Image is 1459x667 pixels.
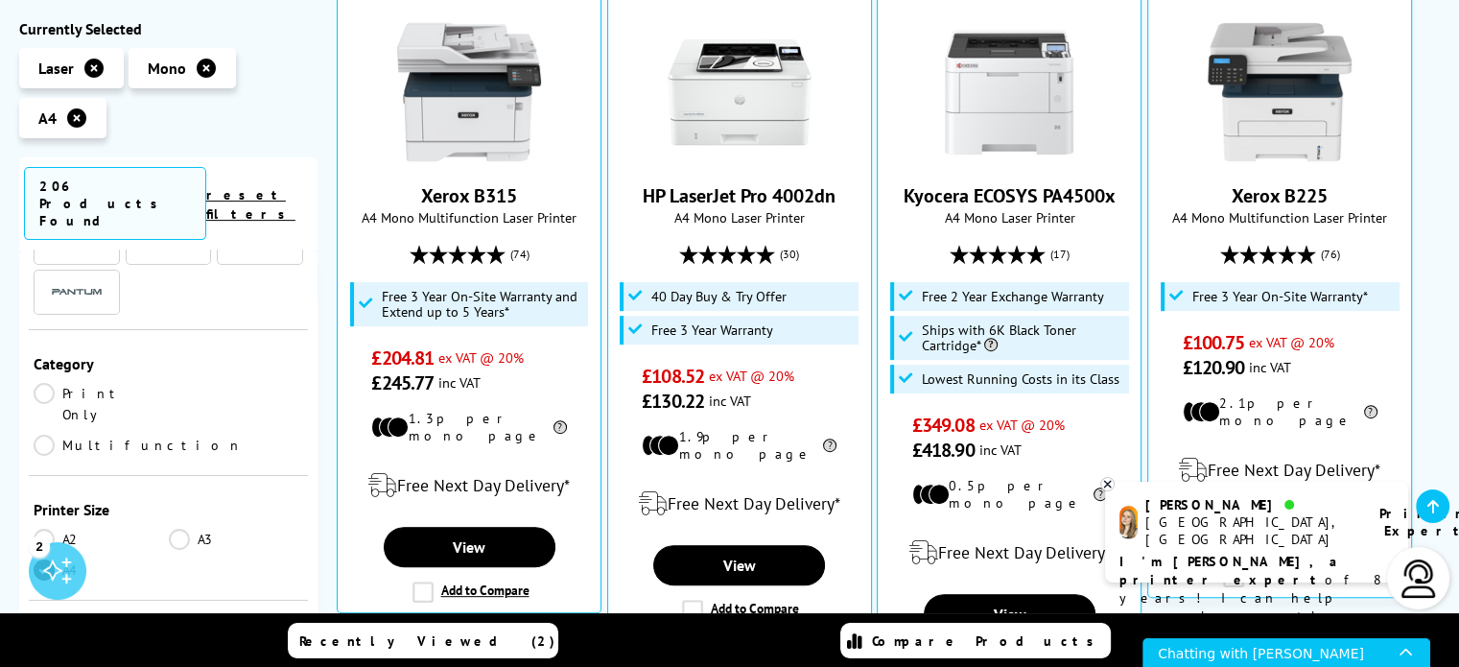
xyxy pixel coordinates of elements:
[1400,560,1438,598] img: user-headset-light.svg
[384,527,555,567] a: View
[643,183,835,208] a: HP LaserJet Pro 4002dn
[24,167,206,240] span: 206 Products Found
[1192,289,1368,304] span: Free 3 Year On-Site Warranty*
[438,348,524,367] span: ex VAT @ 20%
[34,500,303,519] div: Printer Size
[510,236,529,273] span: (74)
[412,582,529,603] label: Add to Compare
[19,19,318,38] div: Currently Selected
[397,149,541,168] a: Xerox B315
[709,367,794,385] span: ex VAT @ 20%
[887,208,1131,226] span: A4 Mono Laser Printer
[1183,355,1245,380] span: £120.90
[1119,553,1343,588] b: I'm [PERSON_NAME], a printer expert
[709,392,751,410] span: inc VAT
[34,383,169,425] a: Print Only
[912,477,1107,512] li: 0.5p per mono page
[668,20,812,164] img: HP LaserJet Pro 4002dn
[371,370,434,395] span: £245.77
[1321,236,1340,273] span: (76)
[651,289,787,304] span: 40 Day Buy & Try Offer
[1050,236,1070,273] span: (17)
[148,59,186,78] span: Mono
[979,441,1022,459] span: inc VAT
[1158,443,1401,497] div: modal_delivery
[397,20,541,164] img: Xerox B315
[1158,208,1401,226] span: A4 Mono Multifunction Laser Printer
[299,632,555,650] span: Recently Viewed (2)
[382,289,584,320] span: Free 3 Year On-Site Warranty and Extend up to 5 Years*
[904,183,1116,208] a: Kyocera ECOSYS PA4500x
[642,389,704,414] span: £130.22
[371,410,566,444] li: 1.3p per mono page
[1119,506,1138,539] img: amy-livechat.png
[371,345,434,370] span: £204.81
[642,364,704,389] span: £108.52
[642,428,836,463] li: 1.9p per mono page
[887,526,1131,580] div: modal_delivery
[937,20,1081,164] img: Kyocera ECOSYS PA4500x
[1183,330,1245,355] span: £100.75
[912,438,975,463] span: £418.90
[1249,333,1334,351] span: ex VAT @ 20%
[653,545,825,585] a: View
[1183,394,1377,429] li: 2.1p per mono page
[1145,513,1355,548] div: [GEOGRAPHIC_DATA], [GEOGRAPHIC_DATA]
[1142,638,1430,667] iframe: Chat icon for chat window
[169,529,304,550] a: A3
[682,600,799,621] label: Add to Compare
[922,371,1119,387] span: Lowest Running Costs in its Class
[922,289,1104,304] span: Free 2 Year Exchange Warranty
[206,186,295,223] a: reset filters
[618,208,861,226] span: A4 Mono Laser Printer
[1119,553,1394,644] p: of 8 years! I can help you choose the right product
[34,354,303,373] div: Category
[34,560,169,581] a: A4
[1208,149,1352,168] a: Xerox B225
[347,208,591,226] span: A4 Mono Multifunction Laser Printer
[34,435,243,456] a: Multifunction
[438,373,481,392] span: inc VAT
[29,536,50,557] div: 2
[1232,183,1328,208] a: Xerox B225
[924,594,1095,634] a: View
[38,108,57,128] span: A4
[48,281,106,304] img: Pantum
[668,149,812,168] a: HP LaserJet Pro 4002dn
[48,280,106,304] a: Pantum
[34,529,169,550] a: A2
[347,459,591,512] div: modal_delivery
[1249,358,1291,376] span: inc VAT
[421,183,517,208] a: Xerox B315
[937,149,1081,168] a: Kyocera ECOSYS PA4500x
[38,59,74,78] span: Laser
[288,623,558,658] a: Recently Viewed (2)
[922,322,1124,353] span: Ships with 6K Black Toner Cartridge*
[780,236,799,273] span: (30)
[872,632,1104,650] span: Compare Products
[979,416,1065,434] span: ex VAT @ 20%
[618,477,861,531] div: modal_delivery
[1208,20,1352,164] img: Xerox B225
[1145,496,1355,513] div: [PERSON_NAME]
[651,322,773,338] span: Free 3 Year Warranty
[912,413,975,438] span: £349.08
[840,623,1111,658] a: Compare Products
